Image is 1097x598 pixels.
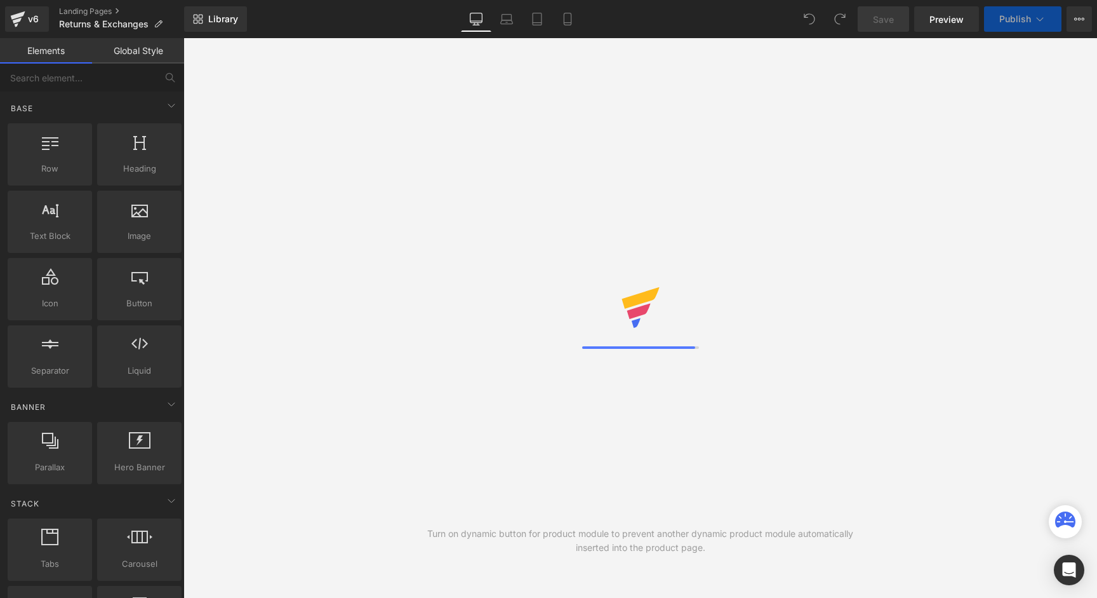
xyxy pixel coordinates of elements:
span: Row [11,162,88,175]
span: Separator [11,364,88,377]
a: Preview [914,6,979,32]
div: v6 [25,11,41,27]
a: v6 [5,6,49,32]
span: Banner [10,401,47,413]
a: Global Style [92,38,184,64]
button: More [1067,6,1092,32]
a: Mobile [552,6,583,32]
div: Open Intercom Messenger [1054,555,1084,585]
span: Tabs [11,557,88,571]
span: Carousel [101,557,178,571]
a: Laptop [491,6,522,32]
span: Liquid [101,364,178,377]
span: Button [101,297,178,310]
span: Save [873,13,894,26]
span: Icon [11,297,88,310]
button: Undo [797,6,822,32]
button: Publish [984,6,1061,32]
a: Tablet [522,6,552,32]
span: Parallax [11,461,88,474]
span: Stack [10,498,41,510]
button: Redo [827,6,853,32]
span: Hero Banner [101,461,178,474]
a: Landing Pages [59,6,184,17]
span: Library [208,13,238,25]
a: Desktop [461,6,491,32]
span: Returns & Exchanges [59,19,149,29]
span: Image [101,229,178,243]
div: Turn on dynamic button for product module to prevent another dynamic product module automatically... [412,527,869,555]
span: Publish [999,14,1031,24]
span: Text Block [11,229,88,243]
a: New Library [184,6,247,32]
span: Base [10,102,34,114]
span: Preview [929,13,964,26]
span: Heading [101,162,178,175]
